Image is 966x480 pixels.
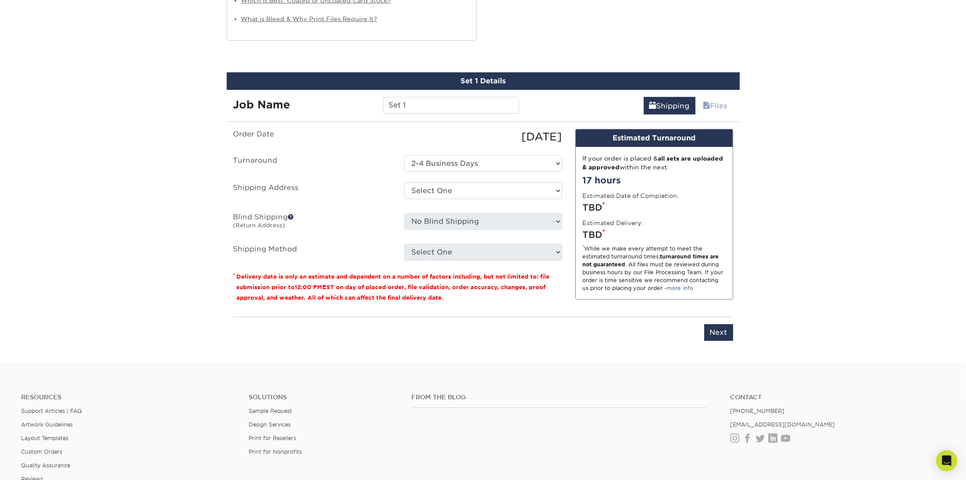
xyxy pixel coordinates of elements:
[731,408,785,414] a: [PHONE_NUMBER]
[731,394,945,401] a: Contact
[936,450,957,471] div: Open Intercom Messenger
[731,421,835,428] a: [EMAIL_ADDRESS][DOMAIN_NAME]
[249,421,291,428] a: Design Services
[698,97,733,115] a: Files
[583,228,726,241] div: TBD
[227,213,398,233] label: Blind Shipping
[383,97,519,114] input: Enter a job name
[583,154,726,172] div: If your order is placed & within the next:
[21,408,82,414] a: Support Articles | FAQ
[249,394,398,401] h4: Solutions
[237,273,550,301] small: Delivery date is only an estimate and dependent on a number of factors including, but not limited...
[227,155,398,172] label: Turnaround
[583,201,726,214] div: TBD
[233,98,290,111] strong: Job Name
[704,324,733,341] input: Next
[583,245,726,292] div: While we make every attempt to meet the estimated turnaround times; . All files must be reviewed ...
[227,129,398,145] label: Order Date
[249,448,302,455] a: Print for Nonprofits
[21,394,235,401] h4: Resources
[644,97,695,115] a: Shipping
[21,435,68,441] a: Layout Templates
[241,15,378,22] a: What is Bleed & Why Print Files Require It?
[21,448,62,455] a: Custom Orders
[227,72,740,90] div: Set 1 Details
[583,219,643,227] label: Estimated Delivery:
[21,421,73,428] a: Artwork Guidelines
[295,284,323,290] span: 12:00 PM
[227,183,398,203] label: Shipping Address
[649,102,656,110] span: shipping
[21,462,70,469] a: Quality Assurance
[703,102,710,110] span: files
[576,129,733,147] div: Estimated Turnaround
[227,244,398,261] label: Shipping Method
[411,394,706,401] h4: From the Blog
[583,174,726,187] div: 17 hours
[249,408,292,414] a: Sample Request
[667,285,694,291] a: more info
[583,191,679,200] label: Estimated Date of Completion:
[583,253,719,268] strong: turnaround times are not guaranteed
[233,222,285,229] small: (Return Address)
[398,129,569,145] div: [DATE]
[249,435,296,441] a: Print for Resellers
